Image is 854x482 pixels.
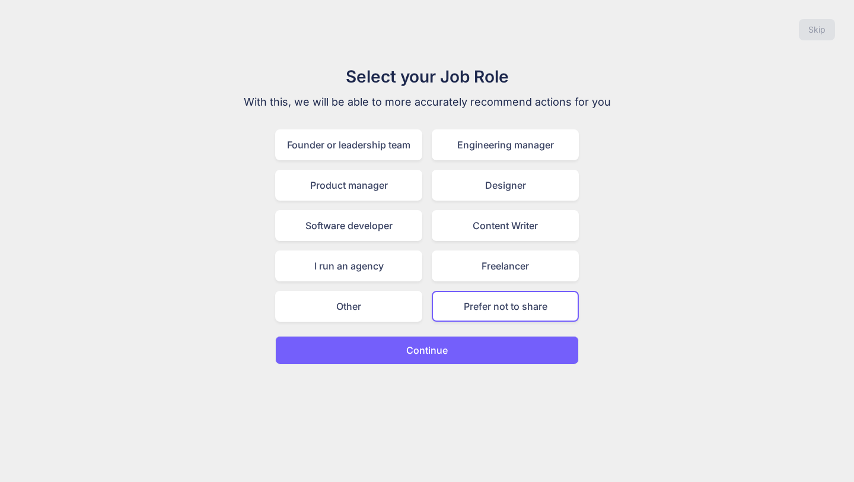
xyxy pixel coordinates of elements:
div: I run an agency [275,250,422,281]
div: Content Writer [432,210,579,241]
div: Designer [432,170,579,201]
div: Engineering manager [432,129,579,160]
p: Continue [406,343,448,357]
div: Product manager [275,170,422,201]
div: Freelancer [432,250,579,281]
div: Prefer not to share [432,291,579,322]
div: Other [275,291,422,322]
button: Continue [275,336,579,364]
button: Skip [799,19,835,40]
p: With this, we will be able to more accurately recommend actions for you [228,94,626,110]
h1: Select your Job Role [228,64,626,89]
div: Founder or leadership team [275,129,422,160]
div: Software developer [275,210,422,241]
